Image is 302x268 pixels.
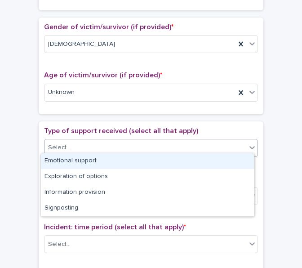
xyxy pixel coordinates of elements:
div: Signposting [41,201,254,216]
span: Age of victim/survivor (if provided) [44,71,162,79]
span: Type of support received (select all that apply) [44,127,198,134]
span: Unknown [48,88,75,97]
span: Incident: time period (select all that apply) [44,223,186,231]
span: [DEMOGRAPHIC_DATA] [48,40,115,49]
div: Emotional support [41,153,254,169]
div: Select... [48,143,71,152]
span: Gender of victim/survivor (if provided) [44,23,173,31]
div: Information provision [41,185,254,201]
div: Select... [48,240,71,249]
div: Exploration of options [41,169,254,185]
